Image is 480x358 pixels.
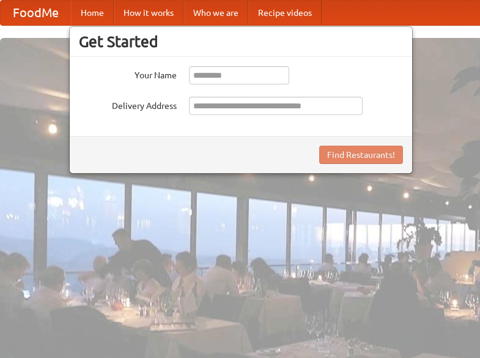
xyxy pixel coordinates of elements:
[248,1,322,25] a: Recipe videos
[79,66,177,81] label: Your Name
[183,1,248,25] a: Who we are
[319,146,403,164] button: Find Restaurants!
[1,1,71,25] a: FoodMe
[79,97,177,112] label: Delivery Address
[79,32,403,51] h3: Get Started
[71,1,114,25] a: Home
[114,1,183,25] a: How it works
